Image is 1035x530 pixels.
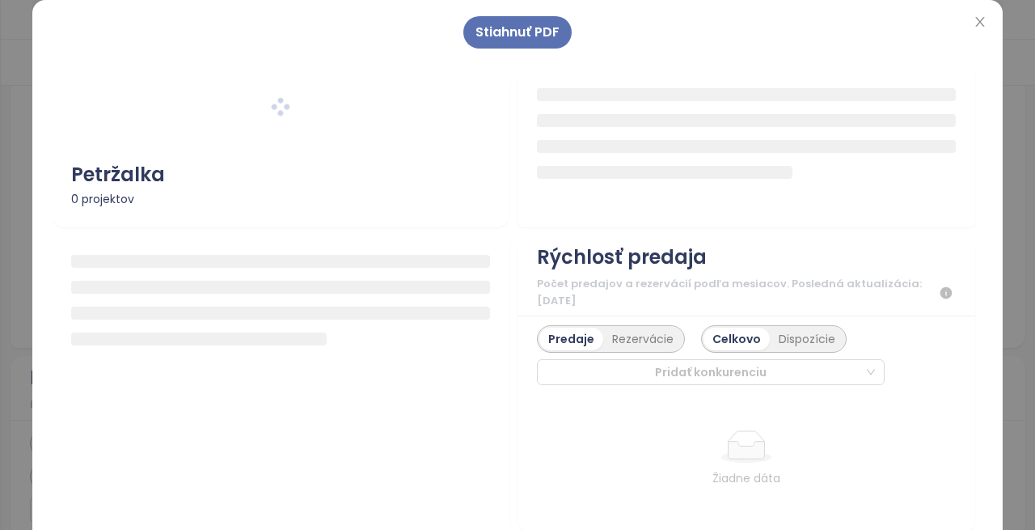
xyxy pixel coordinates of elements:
[603,328,682,350] div: Rezervácie
[971,14,989,32] button: Close
[475,22,560,42] span: Stiahnuť PDF
[537,276,956,309] div: Počet predajov a rezervácií podľa mesiacov. Posledná aktualizácia: [DATE]
[584,469,909,487] div: Žiadne dáta
[770,328,844,350] div: Dispozície
[537,242,707,273] div: Rýchlosť predaja
[71,159,490,190] div: Petržalka
[703,328,770,350] div: Celkovo
[974,15,986,28] span: close
[539,328,603,350] div: Predaje
[71,190,490,208] div: 0 projektov
[463,16,572,49] button: Stiahnuť PDF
